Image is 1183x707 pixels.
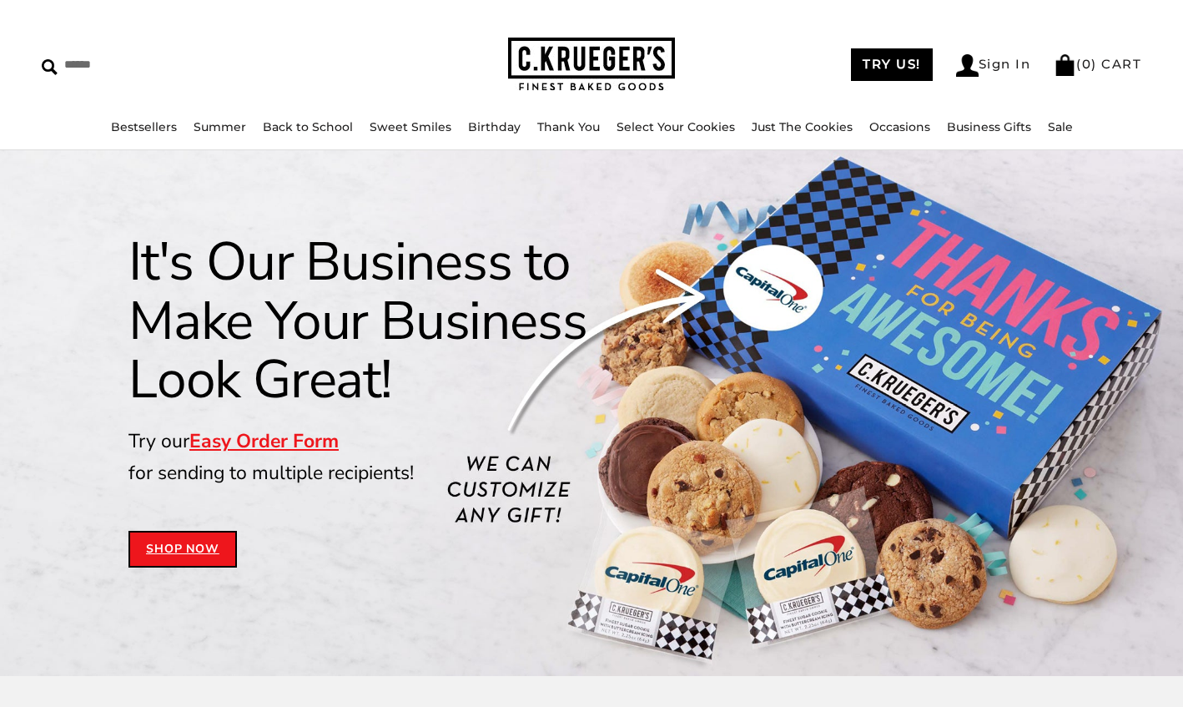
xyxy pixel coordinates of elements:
[1054,56,1141,72] a: (0) CART
[189,428,339,454] a: Easy Order Form
[128,531,237,568] a: Shop Now
[947,119,1031,134] a: Business Gifts
[263,119,353,134] a: Back to School
[194,119,246,134] a: Summer
[1054,54,1076,76] img: Bag
[128,233,659,409] h1: It's Our Business to Make Your Business Look Great!
[370,119,451,134] a: Sweet Smiles
[956,54,1031,77] a: Sign In
[869,119,930,134] a: Occasions
[42,52,300,78] input: Search
[508,38,675,92] img: C.KRUEGER'S
[851,48,933,81] a: TRY US!
[617,119,735,134] a: Select Your Cookies
[1048,119,1073,134] a: Sale
[752,119,853,134] a: Just The Cookies
[537,119,600,134] a: Thank You
[111,119,177,134] a: Bestsellers
[468,119,521,134] a: Birthday
[128,426,659,489] p: Try our for sending to multiple recipients!
[42,59,58,75] img: Search
[956,54,979,77] img: Account
[1082,56,1092,72] span: 0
